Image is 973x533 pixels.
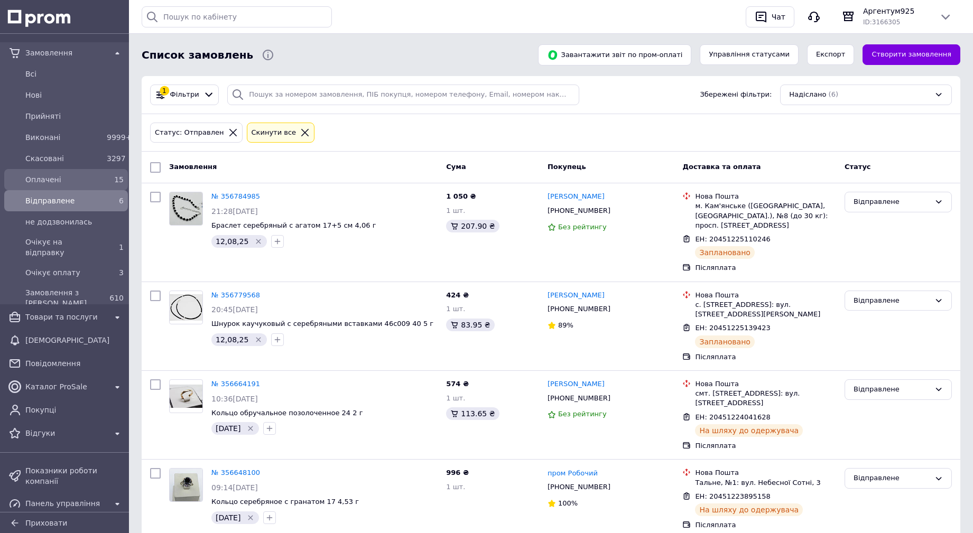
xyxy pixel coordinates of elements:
[695,335,755,348] div: Заплановано
[254,335,263,344] svg: Видалити мітку
[446,394,465,402] span: 1 шт.
[700,44,799,65] button: Управління статусами
[169,291,203,324] a: Фото товару
[25,48,107,58] span: Замовлення
[169,163,217,171] span: Замовлення
[211,192,260,200] a: № 356784985
[211,409,363,417] span: Кольцо обручальное позолоченное 24 2 г
[169,468,203,502] a: Фото товару
[107,154,126,163] span: 3297
[169,379,203,413] a: Фото товару
[695,246,755,259] div: Заплановано
[789,90,826,100] span: Надіслано
[829,90,838,98] span: (6)
[854,384,930,395] div: Відправлене
[695,201,836,230] div: м. Кам'янське ([GEOGRAPHIC_DATA], [GEOGRAPHIC_DATA].), №8 (до 30 кг): просп. [STREET_ADDRESS]
[119,197,124,205] span: 6
[246,513,255,522] svg: Видалити мітку
[446,469,469,476] span: 996 ₴
[746,6,794,27] button: Чат
[548,163,586,171] span: Покупець
[211,291,260,299] a: № 356779568
[114,175,124,184] span: 15
[446,380,469,388] span: 574 ₴
[558,499,578,507] span: 100%
[25,287,103,308] span: Замовлення з [PERSON_NAME]
[249,127,299,138] div: Cкинути все
[558,410,607,418] span: Без рейтингу
[216,237,248,246] span: 12,08,25
[227,85,579,105] input: Пошук за номером замовлення, ПІБ покупця, номером телефону, Email, номером накладної
[538,44,691,66] button: Завантажити звіт по пром-оплаті
[446,220,499,232] div: 207.90 ₴
[25,498,107,509] span: Панель управління
[216,424,240,433] span: [DATE]
[211,469,260,476] a: № 356648100
[695,389,836,408] div: смт. [STREET_ADDRESS]: вул. [STREET_ADDRESS]
[169,192,203,226] a: Фото товару
[446,407,499,420] div: 113.65 ₴
[160,86,169,96] div: 1
[153,127,226,138] div: Статус: Отправлен
[863,44,960,65] a: Створити замовлення
[446,192,476,200] span: 1 050 ₴
[548,305,610,313] span: [PHONE_NUMBER]
[170,469,202,501] img: Фото товару
[695,352,836,362] div: Післяплата
[548,192,605,202] a: [PERSON_NAME]
[695,520,836,530] div: Післяплата
[119,268,124,277] span: 3
[695,263,836,273] div: Післяплата
[558,321,573,329] span: 89%
[211,498,359,506] a: Кольцо серебряное с гранатом 17 4,53 г
[211,483,258,492] span: 09:14[DATE]
[695,492,770,500] span: ЕН: 20451223895158
[695,324,770,332] span: ЕН: 20451225139423
[25,335,124,345] span: [DEMOGRAPHIC_DATA]
[446,305,465,313] span: 1 шт.
[25,195,103,206] span: Відправлене
[25,153,103,164] span: Скасовані
[695,503,803,516] div: На шляху до одержувача
[854,197,930,208] div: Відправлене
[548,469,598,479] a: пром Робочий
[695,300,836,319] div: с. [STREET_ADDRESS]: вул. [STREET_ADDRESS][PERSON_NAME]
[25,111,124,121] span: Прийняті
[25,465,124,487] span: Показники роботи компанії
[119,243,124,251] span: 1
[25,132,103,143] span: Виконані
[211,221,376,229] a: Браслет серебряный с агатом 17+5 см 4,06 г
[25,312,107,322] span: Товари та послуги
[548,379,605,389] a: [PERSON_NAME]
[446,207,465,214] span: 1 шт.
[548,291,605,301] a: [PERSON_NAME]
[558,223,607,231] span: Без рейтингу
[170,90,199,100] span: Фільтри
[170,294,202,321] img: Фото товару
[695,424,803,437] div: На шляху до одержувача
[25,405,124,415] span: Покупці
[25,237,103,258] span: Очікує на відправку
[211,320,433,328] span: Шнурок каучуковый с серебряными вставками 46с009 40 5 г
[695,192,836,201] div: Нова Пошта
[216,513,240,522] span: [DATE]
[211,395,258,403] span: 10:36[DATE]
[25,174,103,185] span: Оплачені
[25,381,107,392] span: Каталог ProSale
[25,358,124,369] span: Повідомлення
[25,519,67,527] span: Приховати
[25,428,107,438] span: Відгуки
[845,163,871,171] span: Статус
[216,335,248,344] span: 12,08,25
[170,192,202,225] img: Фото товару
[682,163,761,171] span: Доставка та оплата
[142,48,253,63] span: Список замовлень
[107,133,132,142] span: 9999+
[548,394,610,402] span: [PHONE_NUMBER]
[25,69,124,79] span: Всi
[25,217,124,227] span: не додзвонилась
[695,468,836,478] div: Нова Пошта
[695,413,770,421] span: ЕН: 20451224041628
